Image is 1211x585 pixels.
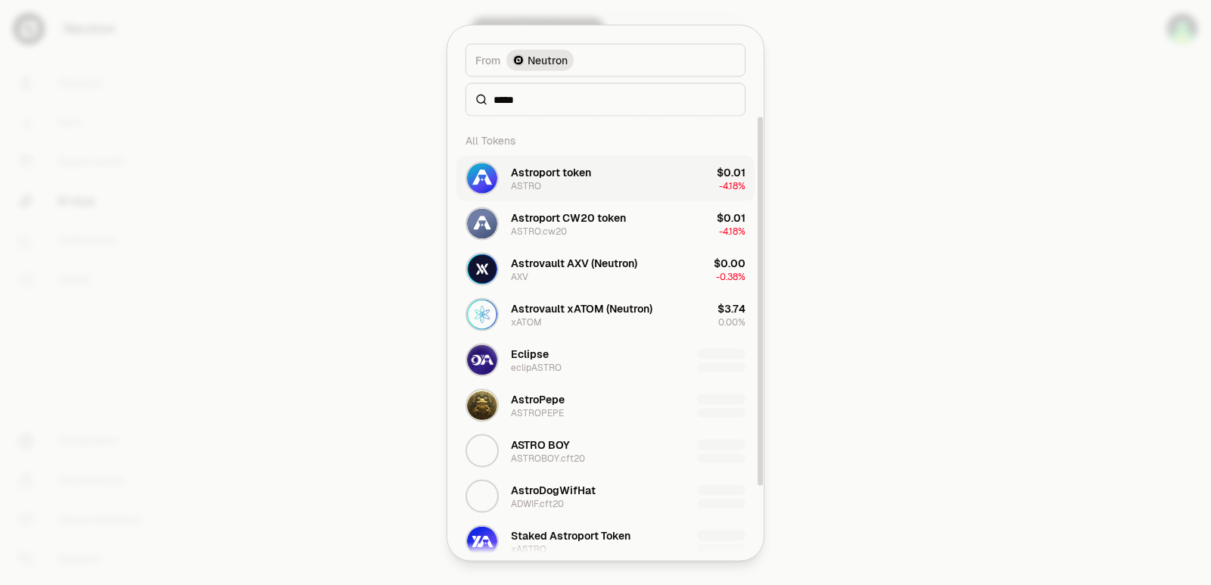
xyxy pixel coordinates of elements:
div: Astroport CW20 token [511,210,626,225]
div: Astroport token [511,164,591,179]
div: eclipASTRO [511,361,562,373]
span: -4.18% [719,225,746,237]
button: AXV LogoAstrovault AXV (Neutron)AXV$0.00-0.38% [456,246,755,291]
div: ASTROBOY.cft20 [511,452,585,464]
div: AstroPepe [511,391,565,406]
div: AXV [511,270,528,282]
img: xASTRO Logo [467,526,497,556]
button: eclipASTRO LogoEclipseeclipASTRO [456,337,755,382]
div: ASTRO [511,179,541,191]
button: ASTRO.cw20 LogoAstroport CW20 tokenASTRO.cw20$0.01-4.18% [456,201,755,246]
img: ASTRO Logo [467,163,497,193]
div: AstroDogWifHat [511,482,596,497]
img: eclipASTRO Logo [467,344,497,375]
div: ASTRO BOY [511,437,570,452]
button: ASTRO LogoAstroport tokenASTRO$0.01-4.18% [456,155,755,201]
span: Neutron [528,52,568,67]
div: Astrovault xATOM (Neutron) [511,300,652,316]
img: ASTRO.cw20 Logo [467,208,497,238]
div: $0.00 [714,255,746,270]
span: 0.00% [718,316,746,328]
button: FromNeutron LogoNeutron [465,43,746,76]
div: ADWIF.cft20 [511,497,564,509]
button: ASTROPEPE LogoAstroPepeASTROPEPE [456,382,755,428]
button: ASTROBOY.cft20 LogoASTRO BOYASTROBOY.cft20 [456,428,755,473]
div: xASTRO [511,543,546,555]
img: Neutron Logo [512,54,525,66]
span: From [475,52,500,67]
div: Eclipse [511,346,549,361]
button: xATOM LogoAstrovault xATOM (Neutron)xATOM$3.740.00% [456,291,755,337]
div: Astrovault AXV (Neutron) [511,255,637,270]
img: AXV Logo [467,254,497,284]
div: All Tokens [456,125,755,155]
button: xASTRO LogoStaked Astroport TokenxASTRO [456,518,755,564]
span: -0.38% [716,270,746,282]
div: $0.01 [717,164,746,179]
div: Staked Astroport Token [511,527,630,543]
div: $0.01 [717,210,746,225]
div: xATOM [511,316,542,328]
img: ASTROPEPE Logo [467,390,497,420]
img: xATOM Logo [467,299,497,329]
button: ADWIF.cft20 LogoAstroDogWifHatADWIF.cft20 [456,473,755,518]
div: $3.74 [718,300,746,316]
div: ASTRO.cw20 [511,225,567,237]
div: ASTROPEPE [511,406,564,419]
span: -4.18% [719,179,746,191]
